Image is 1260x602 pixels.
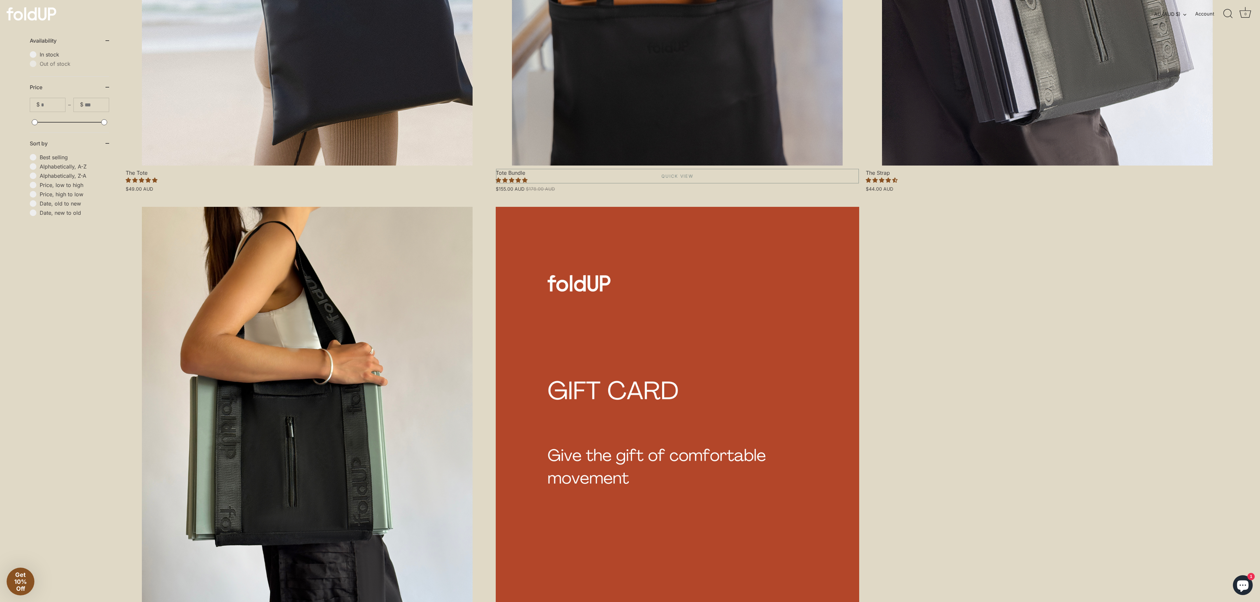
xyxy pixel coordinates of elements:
span: $178.00 AUD [526,186,555,192]
span: Best selling [40,154,109,161]
span: 5.00 stars [126,177,157,183]
div: 0 [1242,11,1249,17]
button: AU (AUD $) [1154,11,1194,17]
a: Wholesale [654,8,689,20]
inbox-online-store-chat: Shopify online store chat [1231,575,1255,597]
summary: Sort by [30,133,109,154]
span: $49.00 AUD [126,186,153,192]
span: $44.00 AUD [866,186,893,192]
span: In stock [40,51,109,58]
span: $ [80,101,83,108]
div: Get 10% Off [7,568,34,595]
div: Primary navigation [554,8,699,20]
span: $ [36,101,40,108]
a: Shop [564,8,588,20]
span: Get 10% Off [14,571,27,592]
a: Search [1221,7,1236,21]
span: The Strap [866,166,1229,176]
a: Account [1195,10,1226,18]
span: Date, new to old [40,209,109,216]
span: Price, low to high [40,182,109,188]
span: 4.50 stars [866,177,898,183]
span: Out of stock [40,60,109,67]
input: To [85,98,109,112]
span: Price, high to low [40,191,109,198]
a: Cart [1238,7,1253,21]
span: Tote Bundle [496,166,859,176]
a: The Tote 5.00 stars $49.00 AUD [126,166,489,192]
span: $155.00 AUD [496,186,525,192]
a: The Strap 4.50 stars $44.00 AUD [866,166,1229,192]
span: Alphabetically, Z-A [40,172,109,179]
span: 5.00 stars [496,177,527,183]
input: From [41,98,65,112]
a: Tote Bundle 5.00 stars $155.00 AUD $178.00 AUD [496,166,859,192]
span: The Tote [126,166,489,176]
span: Date, old to new [40,200,109,207]
summary: Availability [30,30,109,51]
a: Our Story [589,8,622,20]
span: Alphabetically, A-Z [40,163,109,170]
a: Quick View [496,169,859,183]
summary: Price [30,77,109,98]
a: Explore [624,8,652,20]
